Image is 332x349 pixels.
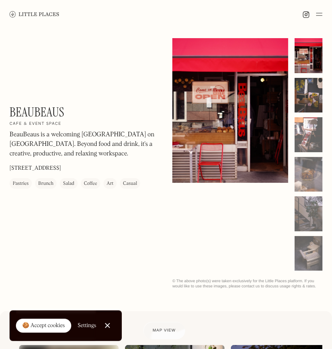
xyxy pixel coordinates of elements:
[84,180,97,188] div: Coffee
[10,130,160,159] p: BeauBeaus is a welcoming [GEOGRAPHIC_DATA] on [GEOGRAPHIC_DATA]. Beyond food and drink, it's a cr...
[78,323,96,328] div: Settings
[143,322,186,339] a: Map view
[63,180,74,188] div: Salad
[100,318,115,333] a: Close Cookie Popup
[123,180,137,188] div: Casual
[38,180,53,188] div: Brunch
[78,317,96,335] a: Settings
[172,279,322,289] div: © The above photo(s) were taken exclusively for the Little Places platform. If you would like to ...
[10,122,61,127] h2: Cafe & event space
[22,322,65,330] div: 🍪 Accept cookies
[153,328,176,333] span: Map view
[16,319,71,333] a: 🍪 Accept cookies
[13,180,29,188] div: Pastries
[107,180,113,188] div: Art
[10,105,64,120] h1: BeauBeaus
[10,165,61,173] p: [STREET_ADDRESS]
